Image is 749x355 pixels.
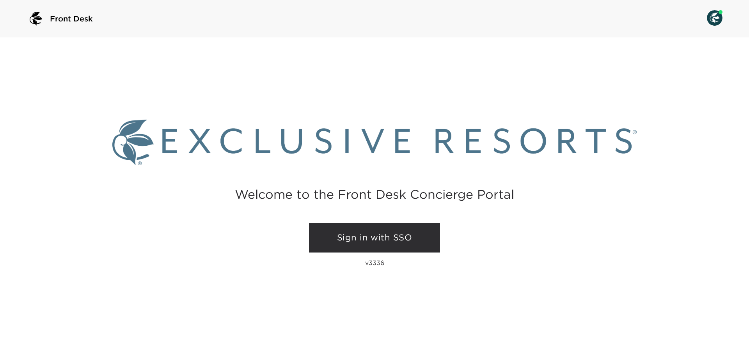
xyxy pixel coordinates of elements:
img: logo [27,9,45,28]
span: Front Desk [50,13,93,24]
img: Exclusive Resorts logo [112,120,637,165]
h2: Welcome to the Front Desk Concierge Portal [235,188,514,200]
p: v3336 [365,259,384,267]
a: Sign in with SSO [309,223,440,253]
img: User [707,10,722,26]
